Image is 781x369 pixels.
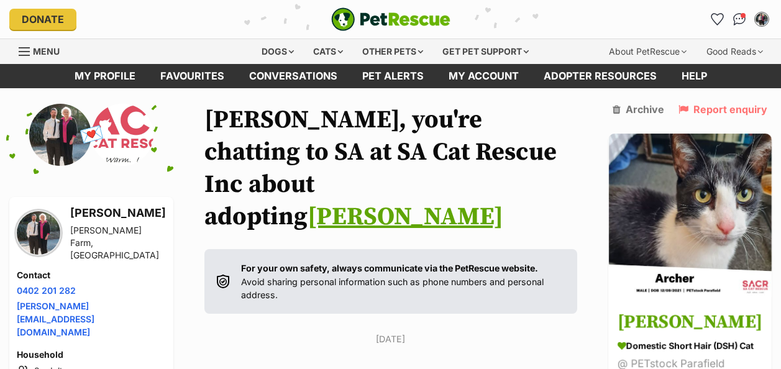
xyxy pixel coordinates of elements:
[9,9,76,30] a: Donate
[253,39,303,64] div: Dogs
[733,13,746,25] img: chat-41dd97257d64d25036548639549fe6c8038ab92f7586957e7f3b1b290dea8141.svg
[436,64,531,88] a: My account
[669,64,719,88] a: Help
[237,64,350,88] a: conversations
[19,39,68,61] a: Menu
[698,39,772,64] div: Good Reads
[148,64,237,88] a: Favourites
[70,224,166,262] div: [PERSON_NAME] Farm, [GEOGRAPHIC_DATA]
[17,285,76,296] a: 0402 201 282
[707,9,727,29] a: Favourites
[70,204,166,222] h3: [PERSON_NAME]
[354,39,432,64] div: Other pets
[350,64,436,88] a: Pet alerts
[752,9,772,29] button: My account
[241,263,538,273] strong: For your own safety, always communicate via the PetRescue website.
[29,104,91,166] img: Vicki Campbell profile pic
[618,339,762,352] div: Domestic Short Hair (DSH) Cat
[613,104,664,115] a: Archive
[331,7,450,31] img: logo-e224e6f780fb5917bec1dbf3a21bbac754714ae5b6737aabdf751b685950b380.svg
[608,134,772,297] img: Archer
[17,348,166,361] h4: Household
[204,332,577,345] p: [DATE]
[331,7,450,31] a: PetRescue
[17,301,94,337] a: [PERSON_NAME][EMAIL_ADDRESS][DOMAIN_NAME]
[707,9,772,29] ul: Account quick links
[204,104,577,233] h1: [PERSON_NAME], you're chatting to SA at SA Cat Rescue Inc about adopting
[678,104,767,115] a: Report enquiry
[17,211,60,255] img: Vicki Campbell profile pic
[304,39,352,64] div: Cats
[62,64,148,88] a: My profile
[729,9,749,29] a: Conversations
[17,269,166,281] h4: Contact
[600,39,695,64] div: About PetRescue
[91,104,153,166] img: SA Cat Rescue Inc profile pic
[531,64,669,88] a: Adopter resources
[618,308,762,336] h3: [PERSON_NAME]
[308,201,503,232] a: [PERSON_NAME]
[434,39,537,64] div: Get pet support
[33,46,60,57] span: Menu
[756,13,768,25] img: Vicki Campbell profile pic
[78,121,106,148] span: 💌
[241,262,565,301] p: Avoid sharing personal information such as phone numbers and personal address.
